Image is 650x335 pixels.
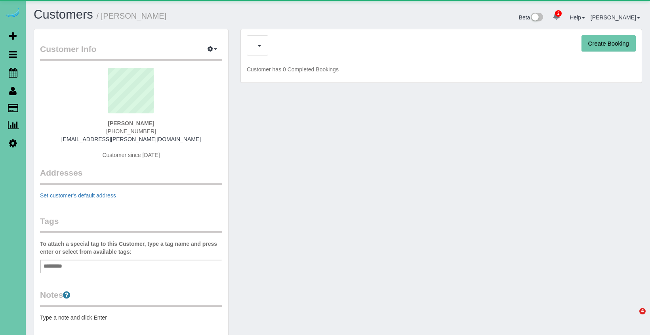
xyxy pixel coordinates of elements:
a: Help [570,14,585,21]
a: 2 [549,8,564,25]
a: Beta [519,14,543,21]
legend: Customer Info [40,43,222,61]
span: [PHONE_NUMBER] [106,128,156,134]
p: Customer has 0 Completed Bookings [247,65,636,73]
a: [PERSON_NAME] [591,14,640,21]
a: Set customer's default address [40,192,116,199]
a: Customers [34,8,93,21]
img: New interface [530,13,543,23]
a: [EMAIL_ADDRESS][PERSON_NAME][DOMAIN_NAME] [61,136,201,142]
pre: Type a note and click Enter [40,314,222,322]
span: Customer since [DATE] [102,152,160,158]
small: / [PERSON_NAME] [97,11,167,20]
iframe: Intercom live chat [623,308,642,327]
span: 2 [555,10,562,17]
img: Automaid Logo [5,8,21,19]
legend: Tags [40,215,222,233]
strong: [PERSON_NAME] [108,120,154,126]
legend: Notes [40,289,222,307]
span: 4 [639,308,646,314]
label: To attach a special tag to this Customer, type a tag name and press enter or select from availabl... [40,240,222,256]
button: Create Booking [581,35,636,52]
